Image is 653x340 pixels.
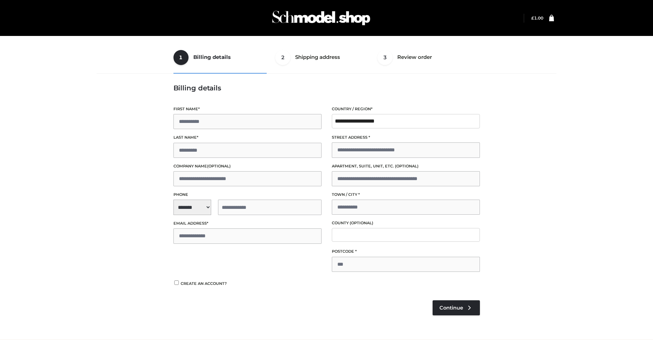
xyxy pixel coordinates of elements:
label: Last name [173,134,322,141]
label: Phone [173,191,322,198]
h3: Billing details [173,84,480,92]
span: (optional) [395,164,419,168]
label: Postcode [332,248,480,255]
span: £ [531,15,534,21]
label: Email address [173,220,322,227]
img: Schmodel Admin 964 [270,4,373,32]
a: Continue [433,300,480,315]
span: Create an account? [181,281,227,286]
span: (optional) [207,164,231,168]
label: Country / Region [332,106,480,112]
input: Create an account? [173,280,180,285]
label: County [332,220,480,226]
label: Street address [332,134,480,141]
label: Town / City [332,191,480,198]
span: (optional) [350,221,373,225]
label: Company name [173,163,322,169]
label: Apartment, suite, unit, etc. [332,163,480,169]
span: Continue [439,305,463,311]
label: First name [173,106,322,112]
bdi: 1.00 [531,15,543,21]
a: £1.00 [531,15,543,21]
